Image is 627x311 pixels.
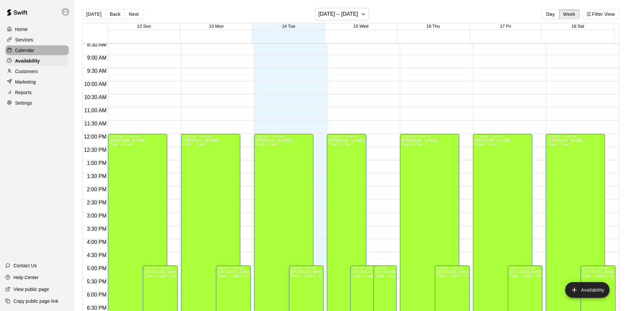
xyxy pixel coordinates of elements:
[291,267,322,270] div: 5:00 PM – 9:00 PM
[583,267,614,270] div: 5:00 PM – 9:00 PM
[15,68,38,75] p: Customers
[571,24,584,29] button: 18 Sat
[105,9,125,19] button: Back
[291,274,379,278] span: Cage 1, Cage 2, Cage 3, Cage 4, [STREET_ADDRESS]
[85,239,108,245] span: 4:00 PM
[85,305,108,311] span: 6:30 PM
[565,282,610,298] button: add
[500,24,511,29] button: 17 Fri
[5,98,69,108] a: Settings
[510,267,541,270] div: 5:00 PM – 9:00 PM
[85,200,108,205] span: 2:30 PM
[86,68,108,74] span: 9:30 AM
[82,134,108,140] span: 12:00 PM
[352,274,440,278] span: Cage 1, Cage 2, Cage 3, Cage 4, [STREET_ADDRESS]
[282,24,295,29] button: 14 Tue
[15,47,34,54] p: Calendar
[427,24,440,29] button: 16 Thu
[15,26,28,33] p: Home
[218,267,249,270] div: 5:00 PM – 9:00 PM
[85,160,108,166] span: 1:00 PM
[86,42,108,47] span: 8:30 AM
[15,100,32,106] p: Settings
[510,274,597,278] span: Cage 1, Cage 2, Cage 3, Cage 4, [STREET_ADDRESS]
[82,147,108,153] span: 12:30 PM
[13,262,37,269] p: Contact Us
[559,9,580,19] button: Week
[183,135,238,138] div: 12:00 PM – 10:00 PM
[124,9,143,19] button: Next
[13,274,39,281] p: Help Center
[85,213,108,219] span: 3:00 PM
[542,9,559,19] button: Day
[15,37,33,43] p: Services
[218,274,305,278] span: Cage 1, Cage 2, Cage 3, Cage 4, [STREET_ADDRESS]
[5,88,69,97] a: Reports
[110,143,135,146] span: Cage 1, Cage 2
[5,45,69,55] a: Calendar
[183,143,208,146] span: Cage 1, Cage 2
[5,56,69,66] a: Availability
[329,135,364,138] div: 12:00 PM – 10:00 PM
[83,94,108,100] span: 10:30 AM
[15,58,40,64] p: Availability
[85,173,108,179] span: 1:30 PM
[209,24,223,29] button: 13 Mon
[83,108,108,113] span: 11:00 AM
[145,274,232,278] span: Cage 1, Cage 2, Cage 3, Cage 4, [STREET_ADDRESS]
[548,143,572,146] span: Cage 1, Cage 2
[85,279,108,284] span: 5:30 PM
[82,9,106,19] button: [DATE]
[402,135,457,138] div: 12:00 PM – 10:00 PM
[85,187,108,192] span: 2:00 PM
[329,143,353,146] span: Cage 1, Cage 2
[13,298,58,304] p: Copy public page link
[475,135,530,138] div: 12:00 PM – 10:00 PM
[376,267,395,270] div: 5:00 PM – 9:00 PM
[83,121,108,126] span: 11:30 AM
[5,66,69,76] a: Customers
[5,77,69,87] a: Marketing
[83,81,108,87] span: 10:00 AM
[548,135,603,138] div: 12:00 PM – 10:00 PM
[5,24,69,34] a: Home
[5,35,69,45] a: Services
[15,89,32,96] p: Reports
[85,252,108,258] span: 4:30 PM
[376,274,463,278] span: Cage 1, Cage 2, Cage 3, Cage 4, [STREET_ADDRESS]
[15,79,36,85] p: Marketing
[137,24,151,29] button: 12 Sun
[85,266,108,271] span: 5:00 PM
[315,8,369,20] button: [DATE] – [DATE]
[402,143,427,146] span: Cage 1, Cage 2
[145,267,176,270] div: 5:00 PM – 9:00 PM
[318,10,358,19] h6: [DATE] – [DATE]
[475,143,500,146] span: Cage 1, Cage 2
[110,135,165,138] div: 12:00 PM – 10:00 PM
[85,292,108,298] span: 6:00 PM
[353,24,369,29] button: 15 Wed
[85,226,108,232] span: 3:30 PM
[86,55,108,61] span: 9:00 AM
[256,143,281,146] span: Cage 1, Cage 2
[352,267,388,270] div: 5:00 PM – 9:00 PM
[256,135,311,138] div: 12:00 PM – 10:00 PM
[437,274,524,278] span: Cage 1, Cage 2, Cage 3, Cage 4, [STREET_ADDRESS]
[582,9,619,19] button: Filter View
[13,286,49,293] p: View public page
